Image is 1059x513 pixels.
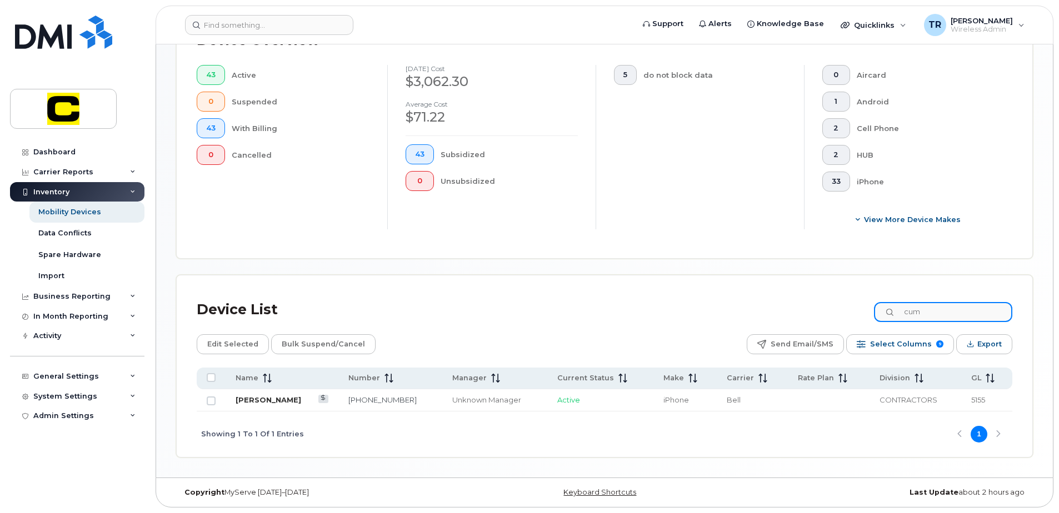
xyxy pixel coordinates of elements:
[740,13,832,35] a: Knowledge Base
[236,395,301,404] a: [PERSON_NAME]
[623,71,627,79] span: 5
[951,25,1013,34] span: Wireless Admin
[916,14,1032,36] div: Tricia Roehler
[318,395,329,403] a: View Last Bill
[798,373,834,383] span: Rate Plan
[928,18,941,32] span: TR
[197,118,225,138] button: 43
[201,426,304,442] span: Showing 1 To 1 Of 1 Entries
[406,65,578,72] h4: [DATE] cost
[557,373,614,383] span: Current Status
[857,145,995,165] div: HUB
[832,124,841,133] span: 2
[441,171,578,191] div: Unsubsidized
[870,336,932,353] span: Select Columns
[951,16,1013,25] span: [PERSON_NAME]
[406,108,578,127] div: $71.22
[971,395,985,404] span: 5155
[833,14,914,36] div: Quicklinks
[832,71,841,79] span: 0
[832,177,841,186] span: 33
[557,395,580,404] span: Active
[406,72,578,91] div: $3,062.30
[406,100,578,108] h4: Average cost
[822,92,850,112] button: 1
[857,92,995,112] div: Android
[197,145,225,165] button: 0
[747,334,844,354] button: Send Email/SMS
[635,13,691,35] a: Support
[563,488,636,496] a: Keyboard Shortcuts
[971,426,987,442] button: Page 1
[206,150,216,159] span: 0
[822,209,995,229] button: View More Device Makes
[206,97,216,106] span: 0
[232,145,370,165] div: Cancelled
[197,295,278,324] div: Device List
[184,488,224,496] strong: Copyright
[415,150,424,159] span: 43
[206,124,216,133] span: 43
[176,488,462,497] div: MyServe [DATE]–[DATE]
[846,334,954,354] button: Select Columns 9
[854,21,895,29] span: Quicklinks
[663,395,689,404] span: iPhone
[185,15,353,35] input: Find something...
[232,92,370,112] div: Suspended
[822,118,850,138] button: 2
[857,65,995,85] div: Aircard
[207,336,258,353] span: Edit Selected
[956,334,1012,354] button: Export
[406,144,434,164] button: 43
[880,373,910,383] span: Division
[271,334,376,354] button: Bulk Suspend/Cancel
[747,488,1033,497] div: about 2 hours ago
[282,336,365,353] span: Bulk Suspend/Cancel
[874,302,1012,322] input: Search Device List ...
[857,118,995,138] div: Cell Phone
[614,65,637,85] button: 5
[232,65,370,85] div: Active
[691,13,740,35] a: Alerts
[822,172,850,192] button: 33
[206,71,216,79] span: 43
[197,92,225,112] button: 0
[757,18,824,29] span: Knowledge Base
[832,97,841,106] span: 1
[832,150,841,159] span: 2
[441,144,578,164] div: Subsidized
[236,373,258,383] span: Name
[771,336,833,353] span: Send Email/SMS
[232,118,370,138] div: With Billing
[880,395,937,404] span: CONTRACTORS
[452,373,487,383] span: Manager
[936,340,943,348] span: 9
[406,171,434,191] button: 0
[727,373,754,383] span: Carrier
[864,214,961,225] span: View More Device Makes
[348,395,417,404] a: [PHONE_NUMBER]
[857,172,995,192] div: iPhone
[822,65,850,85] button: 0
[643,65,787,85] div: do not block data
[822,145,850,165] button: 2
[910,488,958,496] strong: Last Update
[727,395,741,404] span: Bell
[663,373,684,383] span: Make
[197,65,225,85] button: 43
[197,334,269,354] button: Edit Selected
[708,18,732,29] span: Alerts
[652,18,683,29] span: Support
[415,177,424,185] span: 0
[977,336,1002,353] span: Export
[348,373,380,383] span: Number
[452,395,537,405] div: Unknown Manager
[971,373,981,383] span: GL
